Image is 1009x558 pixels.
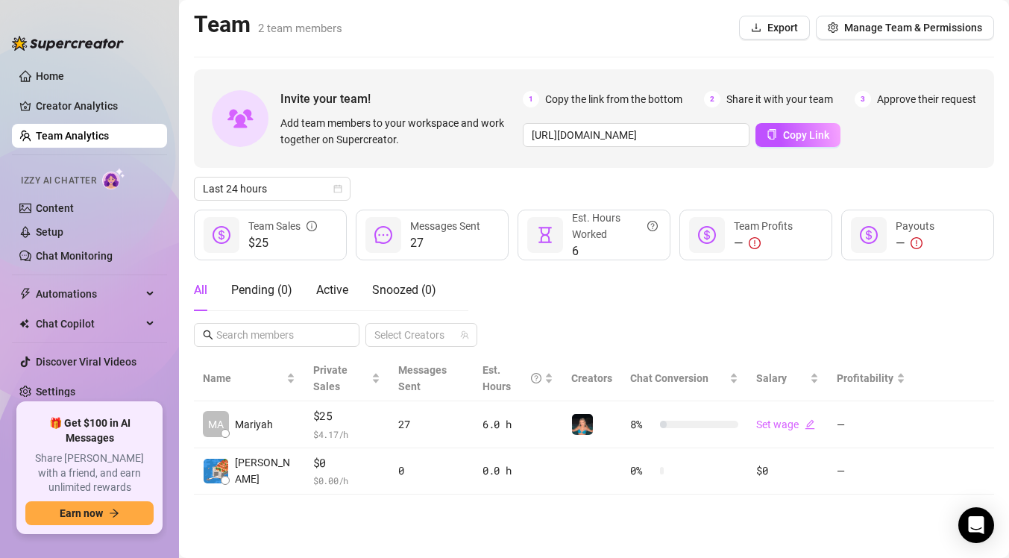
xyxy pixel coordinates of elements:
th: Creators [562,356,621,401]
span: 6 [572,242,658,260]
span: 27 [410,234,480,252]
span: Messages Sent [398,364,447,392]
span: question-circle [647,210,658,242]
input: Search members [216,327,339,343]
span: question-circle [531,362,541,395]
span: Manage Team & Permissions [844,22,982,34]
a: Chat Monitoring [36,250,113,262]
span: edit [805,419,815,430]
span: Earn now [60,507,103,519]
span: $25 [313,407,380,425]
span: 1 [523,91,539,107]
span: Mariyah [235,416,273,433]
div: 6.0 h [483,416,554,433]
span: [PERSON_NAME] [235,454,295,487]
span: calendar [333,184,342,193]
button: Export [739,16,810,40]
span: Team Profits [734,220,793,232]
span: $ 4.17 /h [313,427,380,442]
img: logo-BBDzfeDw.svg [12,36,124,51]
td: — [828,448,914,495]
div: 27 [398,416,465,433]
span: search [203,330,213,340]
span: $ 0.00 /h [313,473,380,488]
span: Approve their request [877,91,976,107]
span: Profitability [837,372,893,384]
span: 3 [855,91,871,107]
span: dollar-circle [860,226,878,244]
a: Discover Viral Videos [36,356,136,368]
span: Izzy AI Chatter [21,174,96,188]
span: exclamation-circle [911,237,922,249]
button: Manage Team & Permissions [816,16,994,40]
span: Copy the link from the bottom [545,91,682,107]
div: 0 [398,463,465,479]
span: 0 % [630,463,654,479]
span: Messages Sent [410,220,480,232]
span: Salary [756,372,787,384]
span: info-circle [307,218,317,234]
div: — [896,234,934,252]
img: AI Chatter [102,168,125,189]
div: 0.0 h [483,463,554,479]
span: 🎁 Get $100 in AI Messages [25,416,154,445]
span: Export [767,22,798,34]
div: — [734,234,793,252]
a: Content [36,202,74,214]
span: exclamation-circle [749,237,761,249]
button: Earn nowarrow-right [25,501,154,525]
div: Est. Hours [483,362,542,395]
span: dollar-circle [698,226,716,244]
span: Last 24 hours [203,178,342,200]
span: Active [316,283,348,297]
span: Chat Conversion [630,372,708,384]
a: Home [36,70,64,82]
td: — [828,401,914,448]
div: $0 [756,463,818,479]
a: Settings [36,386,75,398]
span: setting [828,22,838,33]
span: copy [767,129,777,139]
span: Share it with your team [726,91,833,107]
span: Automations [36,282,142,306]
span: Chat Copilot [36,312,142,336]
div: All [194,281,207,299]
a: Set wageedit [756,418,815,430]
span: message [374,226,392,244]
img: Chat Copilot [19,319,29,329]
div: Pending ( 0 ) [231,281,292,299]
div: Open Intercom Messenger [958,507,994,543]
span: Private Sales [313,364,348,392]
img: Brad Mumford [204,459,228,483]
span: 2 team members [258,22,342,35]
span: 8 % [630,416,654,433]
span: Add team members to your workspace and work together on Supercreator. [280,115,517,148]
span: Name [203,370,283,386]
span: $25 [248,234,317,252]
span: arrow-right [109,508,119,518]
span: 2 [704,91,720,107]
span: Invite your team! [280,90,523,108]
th: Name [194,356,304,401]
h2: Team [194,10,342,39]
span: Snoozed ( 0 ) [372,283,436,297]
span: thunderbolt [19,288,31,300]
span: Share [PERSON_NAME] with a friend, and earn unlimited rewards [25,451,154,495]
div: Est. Hours Worked [572,210,658,242]
span: Copy Link [783,129,829,141]
span: $0 [313,454,380,472]
span: download [751,22,761,33]
div: Team Sales [248,218,317,234]
span: MA [208,416,224,433]
span: team [460,330,469,339]
span: hourglass [536,226,554,244]
a: Team Analytics [36,130,109,142]
span: Payouts [896,220,934,232]
a: Setup [36,226,63,238]
span: dollar-circle [213,226,230,244]
img: M [572,414,593,435]
button: Copy Link [755,123,840,147]
a: Creator Analytics [36,94,155,118]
